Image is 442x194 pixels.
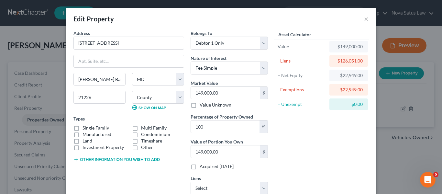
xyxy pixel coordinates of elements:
[191,145,260,158] input: 0.00
[433,172,438,177] span: 5
[73,30,90,36] span: Address
[191,80,218,86] label: Market Value
[141,125,167,131] label: Multi Family
[278,58,326,64] div: - Liens
[335,58,363,64] div: $126,051.00
[74,37,184,49] input: Enter address...
[191,55,227,62] label: Nature of Interest
[278,31,311,38] label: Asset Calculator
[191,175,201,182] label: Liens
[335,101,363,108] div: $0.00
[141,138,162,144] label: Timeshare
[73,91,126,104] input: Enter zip...
[260,120,268,133] div: %
[278,86,326,93] div: - Exemptions
[83,144,124,151] label: Investment Property
[74,55,184,67] input: Apt, Suite, etc...
[278,72,326,79] div: = Net Equity
[191,138,243,145] label: Value of Portion You Own
[260,87,268,99] div: $
[260,145,268,158] div: $
[132,105,166,110] a: Show on Map
[191,113,253,120] label: Percentage of Property Owned
[335,72,363,79] div: $22,949.00
[420,172,436,188] iframe: Intercom live chat
[278,43,326,50] div: Value
[335,43,363,50] div: $149,000.00
[141,144,153,151] label: Other
[335,86,363,93] div: $22,949.00
[83,138,92,144] label: Land
[73,115,85,122] label: Types
[73,157,160,162] button: Other information you wish to add
[191,87,260,99] input: 0.00
[83,131,111,138] label: Manufactured
[74,73,125,86] input: Enter city...
[141,131,170,138] label: Condominium
[73,14,114,23] div: Edit Property
[200,102,231,108] label: Value Unknown
[191,30,212,36] span: Belongs To
[191,120,260,133] input: 0.00
[278,101,326,108] div: = Unexempt
[364,15,369,23] button: ×
[200,163,234,170] label: Acquired [DATE]
[83,125,109,131] label: Single Family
